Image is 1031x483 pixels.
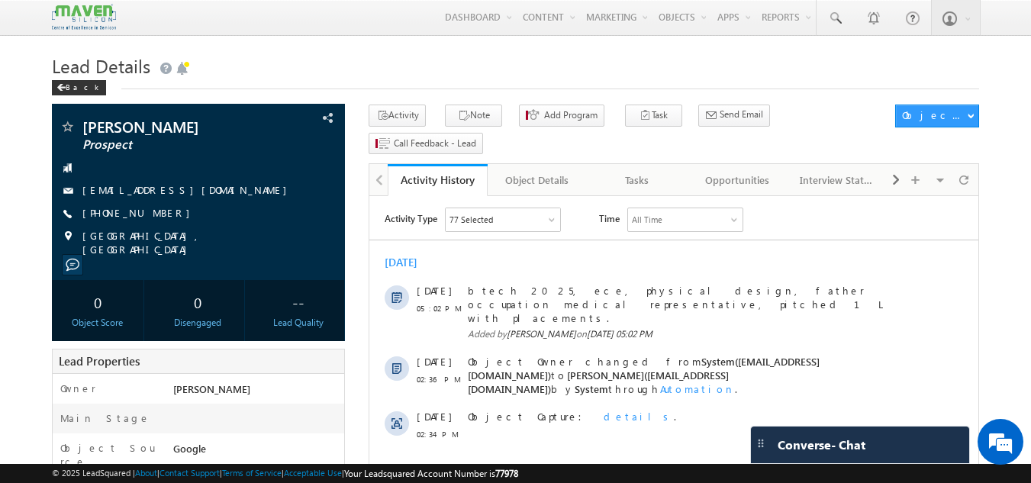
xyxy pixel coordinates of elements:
div: Interview Status [800,171,874,189]
div: Google [169,441,345,462]
span: 02:36 PM [47,176,93,190]
a: Activity History [388,164,488,196]
a: Acceptable Use [284,468,342,478]
span: 02:34 PM [47,231,93,245]
span: Automation [291,186,366,199]
div: Opportunities [700,171,774,189]
span: Object Capture: [98,214,222,227]
div: Lead Quality [256,316,340,330]
span: [PERSON_NAME]([EMAIL_ADDRESS][DOMAIN_NAME]) [98,172,359,199]
em: Start Chat [208,375,277,395]
button: Call Feedback - Lead [369,133,483,155]
span: Object Owner changed from to by through . [98,159,450,199]
div: Back [52,80,106,95]
div: Minimize live chat window [250,8,287,44]
label: Main Stage [60,411,150,425]
span: 05:02 PM [47,105,93,119]
span: Call Feedback - Lead [394,137,476,150]
img: carter-drag [755,437,767,449]
span: [DATE] [47,159,82,172]
span: System [205,186,239,199]
img: d_60004797649_company_0_60004797649 [26,80,64,100]
button: Note [445,105,502,127]
span: Send Email [720,108,763,121]
span: [PERSON_NAME] [173,382,250,395]
button: Activity [369,105,426,127]
div: -- [256,288,340,316]
a: Tasks [588,164,688,196]
label: Owner [60,382,96,395]
span: Added by on [98,131,544,145]
div: 0 [156,288,240,316]
button: Task [625,105,682,127]
a: Terms of Service [222,468,282,478]
span: Your Leadsquared Account Number is [344,468,518,479]
a: About [135,468,157,478]
a: Back [52,79,114,92]
div: Tasks [600,171,674,189]
div: Activity History [399,172,476,187]
a: [EMAIL_ADDRESS][DOMAIN_NAME] [82,183,295,196]
a: Interview Status [788,164,888,196]
span: [DATE] 05:02 PM [217,132,283,143]
a: Object Details [488,164,588,196]
span: Activity Type [15,11,68,34]
div: . [98,214,544,227]
div: Object Score [56,316,140,330]
button: Send Email [698,105,770,127]
span: Time [230,11,250,34]
div: Disengaged [156,316,240,330]
span: Add Program [544,108,598,122]
button: Add Program [519,105,604,127]
div: Chat with us now [79,80,256,100]
span: [DATE] [47,214,82,227]
div: All Time [263,17,293,31]
span: Lead Details [52,53,150,78]
a: Contact Support [159,468,220,478]
a: Opportunities [688,164,788,196]
div: Object Details [500,171,574,189]
span: details [234,214,304,227]
span: 77978 [495,468,518,479]
div: 0 [56,288,140,316]
label: Object Source [60,441,159,469]
button: Object Actions [895,105,979,127]
span: [PHONE_NUMBER] [82,206,198,221]
textarea: Type your message and hit 'Enter' [20,141,279,362]
span: © 2025 LeadSquared | | | | | [52,466,518,481]
span: [GEOGRAPHIC_DATA], [GEOGRAPHIC_DATA] [82,229,319,256]
span: btech 2025, ece, physical design, father occupation medical representative, pitched 1L with place... [98,88,544,129]
div: [DATE] [15,60,65,73]
span: [DATE] [47,88,82,101]
span: [PERSON_NAME] [82,119,263,134]
span: Prospect [82,137,263,153]
div: Sales Activity,Program,Email Bounced,Email Link Clicked,Email Marked Spam & 72 more.. [76,12,191,35]
div: 77 Selected [80,17,124,31]
div: Object Actions [902,108,967,122]
span: Lead Properties [59,353,140,369]
span: Converse - Chat [778,438,865,452]
span: System([EMAIL_ADDRESS][DOMAIN_NAME]) [98,159,450,185]
span: [PERSON_NAME] [137,132,207,143]
img: Custom Logo [52,4,116,31]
